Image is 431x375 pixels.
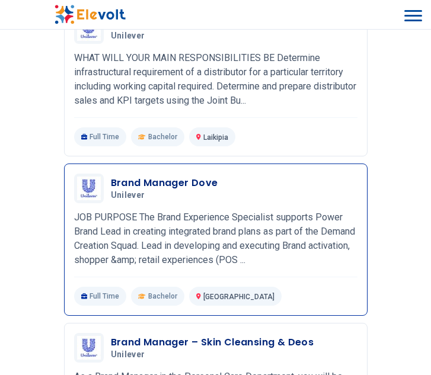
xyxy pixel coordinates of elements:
[148,132,177,142] span: Bachelor
[372,318,431,375] iframe: Chat Widget
[55,5,126,24] img: Elevolt
[77,177,101,200] img: Unilever
[111,31,145,41] span: Unilever
[74,174,357,306] a: UnileverBrand Manager DoveUnileverJOB PURPOSE The Brand Experience Specialist supports Power Bran...
[74,210,357,267] p: JOB PURPOSE The Brand Experience Specialist supports Power Brand Lead in creating integrated bran...
[111,190,145,201] span: Unilever
[111,335,314,350] h3: Brand Manager – Skin Cleansing & Deos
[203,293,274,301] span: [GEOGRAPHIC_DATA]
[74,14,357,146] a: UnileverTerritory Manager [GEOGRAPHIC_DATA]UnileverWHAT WILL YOUR MAIN RESPONSIBILITIES BE Determ...
[74,127,127,146] p: Full Time
[111,176,218,190] h3: Brand Manager Dove
[111,350,145,360] span: Unilever
[74,51,357,108] p: WHAT WILL YOUR MAIN RESPONSIBILITIES BE Determine infrastructural requirement of a distributor fo...
[148,291,177,301] span: Bachelor
[203,133,228,142] span: Laikipia
[77,336,101,360] img: Unilever
[74,287,127,306] p: Full Time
